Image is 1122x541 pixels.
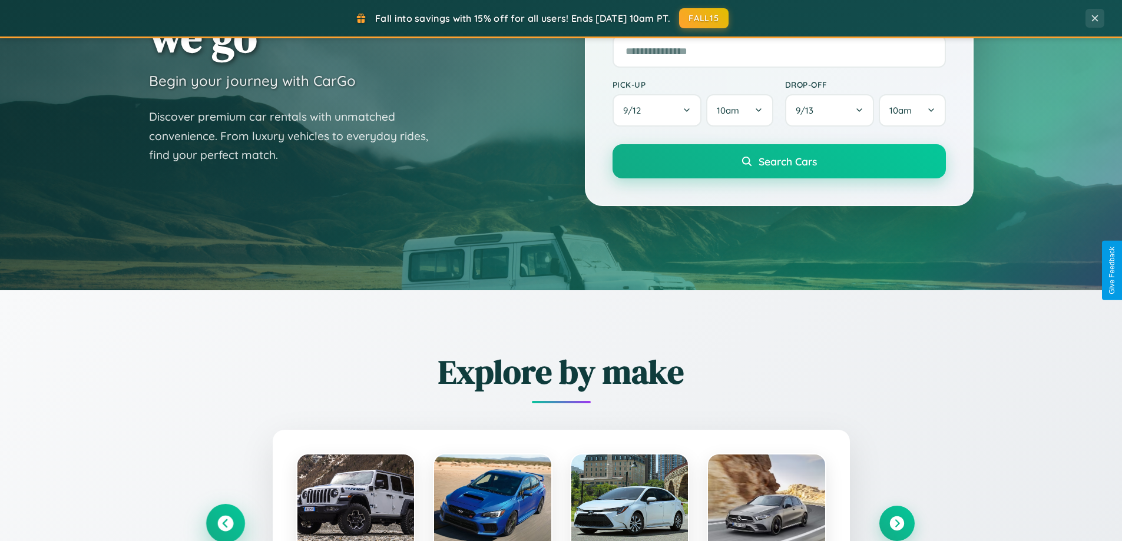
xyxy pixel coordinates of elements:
[759,155,817,168] span: Search Cars
[796,105,819,116] span: 9 / 13
[613,94,702,127] button: 9/12
[785,79,946,89] label: Drop-off
[613,144,946,178] button: Search Cars
[679,8,729,28] button: FALL15
[149,72,356,89] h3: Begin your journey with CarGo
[889,105,912,116] span: 10am
[149,107,443,165] p: Discover premium car rentals with unmatched convenience. From luxury vehicles to everyday rides, ...
[623,105,647,116] span: 9 / 12
[706,94,773,127] button: 10am
[879,94,945,127] button: 10am
[717,105,739,116] span: 10am
[375,12,670,24] span: Fall into savings with 15% off for all users! Ends [DATE] 10am PT.
[208,349,915,394] h2: Explore by make
[785,94,875,127] button: 9/13
[613,79,773,89] label: Pick-up
[1108,247,1116,294] div: Give Feedback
